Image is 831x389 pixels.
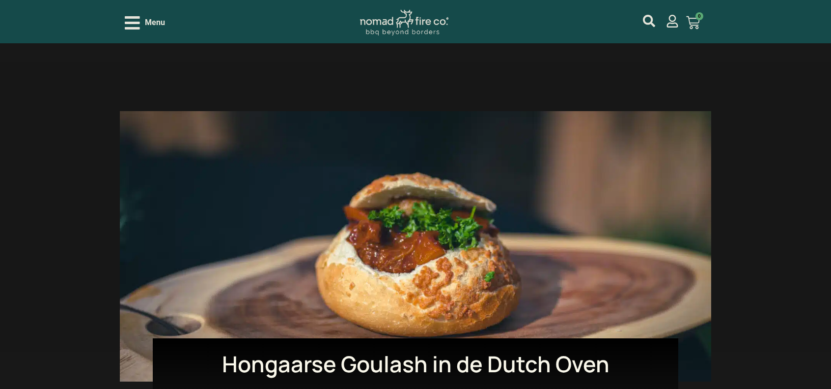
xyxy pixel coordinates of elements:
span: 0 [695,12,703,20]
h1: Hongaarse Goulash in de Dutch Oven [167,353,664,375]
span: Menu [145,17,165,29]
div: Open/Close Menu [125,14,165,31]
a: mijn account [666,15,679,28]
a: 0 [674,10,712,35]
img: Nomad Logo [360,10,448,36]
a: mijn account [643,15,655,27]
img: Goulash BBQ recept [120,111,711,382]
